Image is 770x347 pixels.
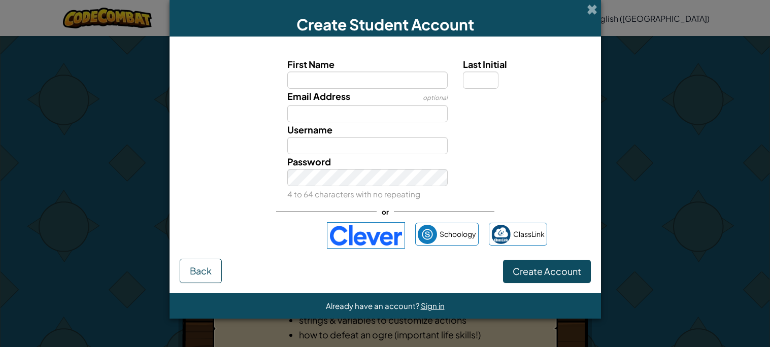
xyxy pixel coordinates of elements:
span: Already have an account? [326,301,421,310]
span: Email Address [287,90,350,102]
iframe: Sign in with Google Button [218,224,322,247]
span: Last Initial [463,58,507,70]
a: Sign in [421,301,445,310]
span: ClassLink [513,227,545,241]
button: Create Account [503,260,591,283]
button: Back [180,259,222,283]
span: Create Student Account [296,15,474,34]
span: optional [423,94,448,101]
small: 4 to 64 characters with no repeating [287,189,420,199]
span: Create Account [513,265,581,277]
span: Schoology [440,227,476,241]
span: Username [287,124,332,135]
span: or [377,204,394,219]
img: clever-logo-blue.png [327,222,405,249]
span: Password [287,156,331,167]
span: Back [190,265,212,276]
span: First Name [287,58,334,70]
img: schoology.png [418,225,437,244]
img: classlink-logo-small.png [491,225,511,244]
